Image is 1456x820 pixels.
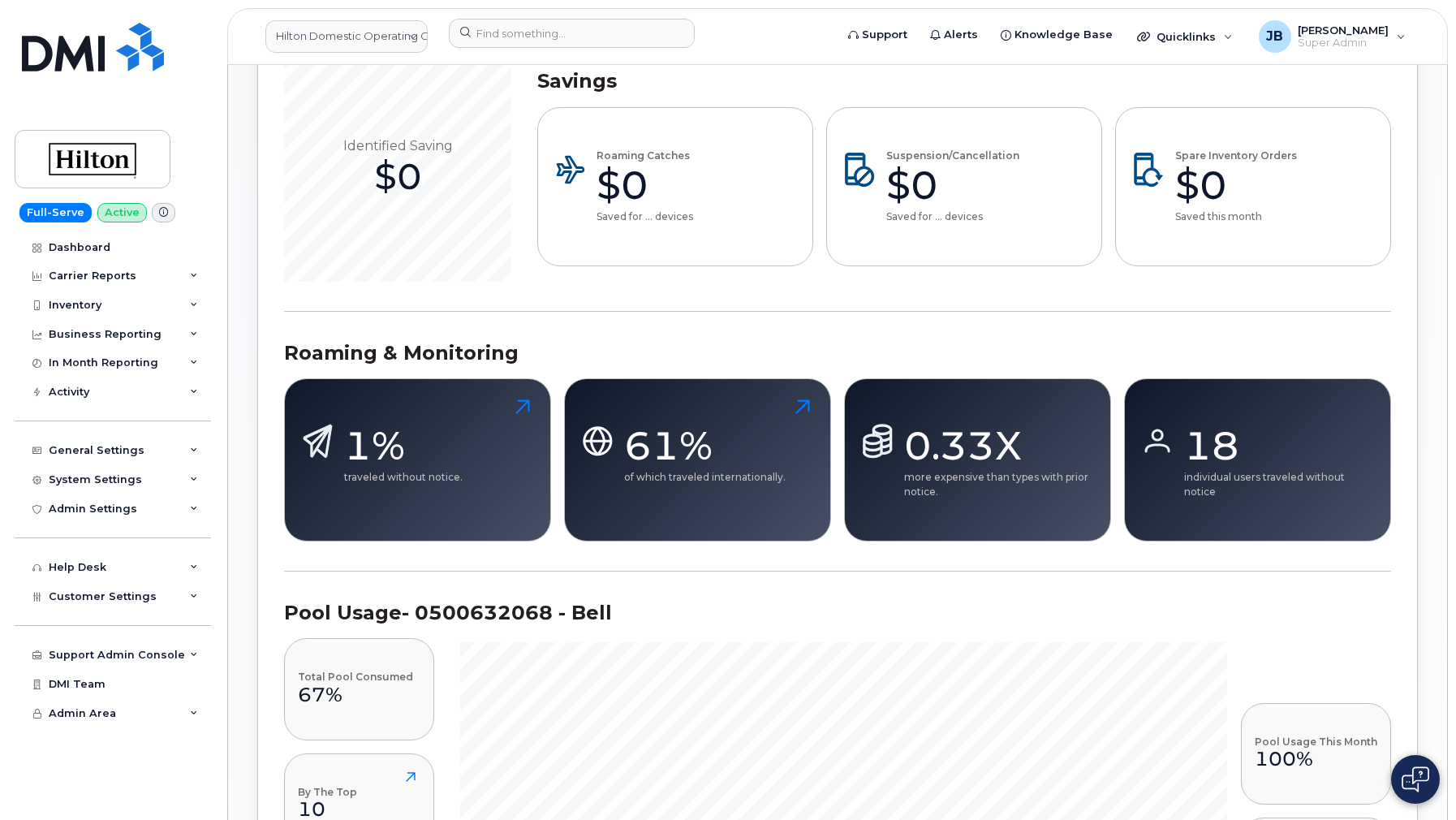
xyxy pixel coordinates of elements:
span: $0 [374,153,422,198]
button: 1%traveled without notice. [284,378,551,541]
div: 0.33X [904,421,1097,470]
h4: By The Top [298,787,365,797]
div: 61% [624,421,786,470]
input: Find something... [449,19,695,48]
a: Alerts [919,19,989,51]
span: Super Admin [1298,37,1389,50]
span: Identified Saving [343,137,453,153]
p: Saved this month [1175,209,1297,223]
h4: Pool Usage This Month [1255,736,1377,747]
div: Quicklinks [1126,20,1244,53]
div: $0 [1175,161,1297,209]
h3: Roaming & Monitoring [284,341,1391,365]
a: Support [837,19,919,51]
h4: Suspension/Cancellation [886,150,1019,161]
a: Hilton Domestic Operating Company Inc [265,20,428,53]
h4: Roaming Catches [597,150,693,161]
h4: Total Pool Consumed [298,671,413,682]
h4: Spare Inventory Orders [1175,150,1297,161]
p: Saved for ... devices [886,209,1019,223]
button: 61%of which traveled internationally. [564,378,831,541]
div: 67% [298,683,413,707]
span: JB [1266,27,1283,46]
div: 18 [1184,421,1377,470]
span: Quicklinks [1157,30,1216,43]
div: $0 [597,161,693,209]
p: Saved for ... devices [597,209,693,223]
h3: Savings [537,69,1391,93]
h3: Pool Usage - 0500632068 - Bell [284,601,1391,625]
a: Knowledge Base [989,19,1124,51]
div: Justin Brown [1247,20,1417,53]
p: of which traveled internationally. [624,470,786,484]
span: Alerts [944,27,978,43]
div: 100% [1255,747,1377,771]
p: more expensive than types with prior notice. [904,470,1097,498]
img: Open chat [1402,766,1429,792]
div: 1% [344,421,463,470]
p: traveled without notice. [344,470,463,484]
span: Support [862,27,907,43]
span: Knowledge Base [1014,27,1113,43]
p: individual users traveled without notice [1184,470,1377,498]
span: [PERSON_NAME] [1298,24,1389,37]
div: $0 [886,161,1019,209]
